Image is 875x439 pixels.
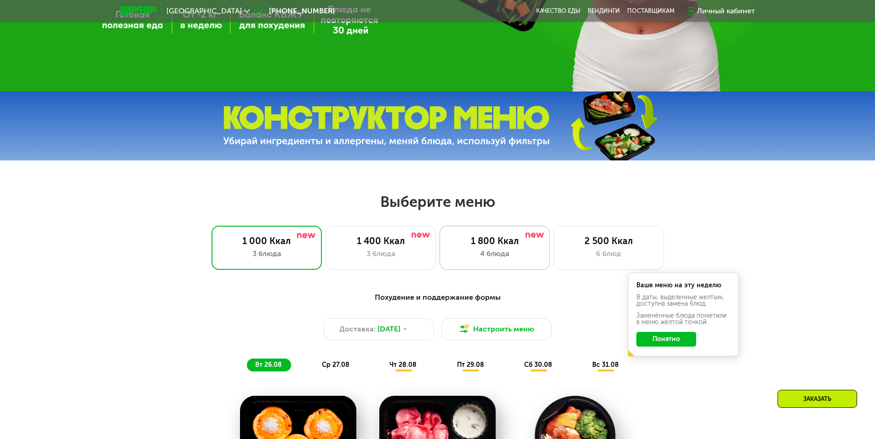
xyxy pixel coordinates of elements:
span: пт 29.08 [457,361,484,369]
a: Вендинги [588,7,620,15]
button: Настроить меню [441,318,552,340]
span: вс 31.08 [592,361,619,369]
span: вт 26.08 [255,361,282,369]
div: 1 400 Ккал [335,235,426,246]
span: ср 27.08 [322,361,349,369]
span: Доставка: [339,324,376,335]
div: 1 000 Ккал [221,235,312,246]
span: сб 30.08 [524,361,552,369]
span: [GEOGRAPHIC_DATA] [166,7,242,15]
div: 1 800 Ккал [449,235,540,246]
div: 4 блюда [449,248,540,259]
a: [PHONE_NUMBER] [254,6,335,17]
button: Понятно [636,332,696,347]
span: [DATE] [377,324,400,335]
div: 3 блюда [221,248,312,259]
div: Заменённые блюда пометили в меню жёлтой точкой. [636,313,730,325]
div: 2 500 Ккал [563,235,654,246]
div: Ваше меню на эту неделю [636,282,730,289]
h2: Выберите меню [29,193,846,211]
div: Личный кабинет [697,6,755,17]
div: Похудение и поддержание формы [166,292,710,303]
a: Качество еды [536,7,580,15]
div: В даты, выделенные желтым, доступна замена блюд. [636,294,730,307]
div: поставщикам [627,7,675,15]
div: 6 блюд [563,248,654,259]
span: чт 28.08 [389,361,417,369]
div: 3 блюда [335,248,426,259]
div: Заказать [778,390,857,408]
